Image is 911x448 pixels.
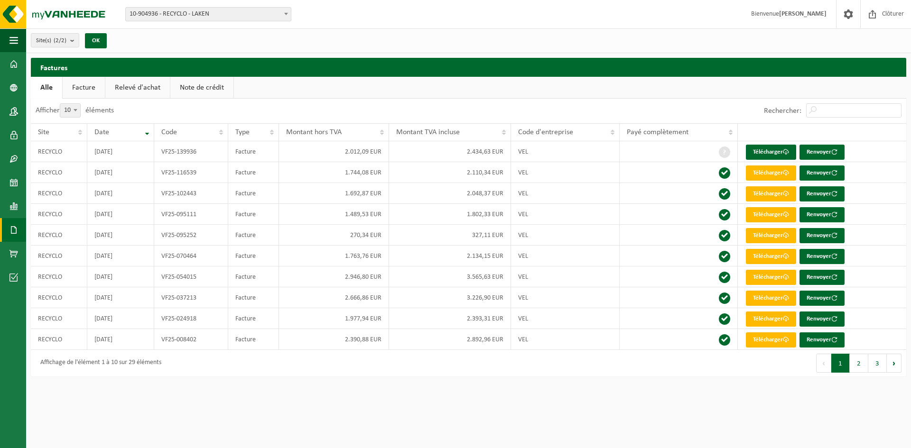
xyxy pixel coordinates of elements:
td: VF25-037213 [154,287,228,308]
button: Renvoyer [799,249,845,264]
a: Télécharger [746,186,796,201]
td: RECYCLO [31,266,87,287]
a: Télécharger [746,145,796,160]
td: [DATE] [87,266,154,287]
button: Site(s)(2/2) [31,33,79,47]
td: RECYCLO [31,287,87,308]
td: 1.692,87 EUR [279,183,389,204]
td: RECYCLO [31,162,87,183]
a: Télécharger [746,291,796,306]
span: 10-904936 - RECYCLO - LAKEN [125,7,291,21]
button: Renvoyer [799,311,845,327]
td: VF25-102443 [154,183,228,204]
span: 10-904936 - RECYCLO - LAKEN [126,8,291,21]
button: Renvoyer [799,207,845,222]
td: [DATE] [87,162,154,183]
td: 1.489,53 EUR [279,204,389,225]
span: 10 [60,104,80,117]
td: 2.892,96 EUR [389,329,511,350]
div: Affichage de l'élément 1 à 10 sur 29 éléments [36,355,161,372]
a: Télécharger [746,270,796,285]
td: VF25-116539 [154,162,228,183]
td: VF25-139936 [154,141,228,162]
td: [DATE] [87,204,154,225]
td: 1.744,08 EUR [279,162,389,183]
td: RECYCLO [31,204,87,225]
td: VEL [511,329,620,350]
td: [DATE] [87,141,154,162]
button: Renvoyer [799,270,845,285]
td: Facture [228,287,279,308]
a: Télécharger [746,165,796,181]
td: Facture [228,225,279,246]
td: [DATE] [87,308,154,329]
td: 3.565,63 EUR [389,266,511,287]
span: Code [161,128,177,136]
td: RECYCLO [31,183,87,204]
span: Site [38,128,49,136]
td: 2.048,37 EUR [389,183,511,204]
td: 2.110,34 EUR [389,162,511,183]
td: Facture [228,141,279,162]
span: Montant hors TVA [286,128,342,136]
span: Montant TVA incluse [396,128,460,136]
td: RECYCLO [31,308,87,329]
td: RECYCLO [31,141,87,162]
a: Alle [31,77,62,99]
td: VEL [511,204,620,225]
td: 2.393,31 EUR [389,308,511,329]
strong: [PERSON_NAME] [779,10,827,18]
td: VEL [511,287,620,308]
a: Télécharger [746,207,796,222]
h2: Factures [31,58,77,76]
button: Renvoyer [799,228,845,243]
span: Payé complètement [627,128,688,136]
td: VEL [511,162,620,183]
td: RECYCLO [31,225,87,246]
a: Facture [63,77,105,99]
td: Facture [228,308,279,329]
a: Télécharger [746,228,796,243]
td: 2.134,15 EUR [389,246,511,266]
td: VEL [511,266,620,287]
span: Date [94,128,109,136]
td: [DATE] [87,183,154,204]
a: Télécharger [746,332,796,347]
td: 2.390,88 EUR [279,329,389,350]
td: VF25-024918 [154,308,228,329]
td: 3.226,90 EUR [389,287,511,308]
td: VF25-095111 [154,204,228,225]
td: Facture [228,329,279,350]
button: Renvoyer [799,186,845,201]
label: Rechercher: [764,107,801,115]
button: 1 [831,354,850,373]
span: Code d'entreprise [518,128,573,136]
td: 2.434,63 EUR [389,141,511,162]
td: [DATE] [87,225,154,246]
td: RECYCLO [31,329,87,350]
td: Facture [228,204,279,225]
span: Type [235,128,250,136]
td: Facture [228,266,279,287]
button: Renvoyer [799,165,845,181]
button: Renvoyer [799,291,845,306]
button: Renvoyer [799,145,845,160]
td: VEL [511,141,620,162]
td: 2.666,86 EUR [279,287,389,308]
td: VEL [511,246,620,266]
td: VEL [511,225,620,246]
label: Afficher éléments [36,107,114,114]
td: 327,11 EUR [389,225,511,246]
a: Note de crédit [170,77,233,99]
td: 2.012,09 EUR [279,141,389,162]
span: Site(s) [36,34,66,48]
a: Télécharger [746,311,796,327]
td: Facture [228,162,279,183]
span: 10 [60,103,81,118]
td: Facture [228,246,279,266]
td: Facture [228,183,279,204]
td: 1.763,76 EUR [279,246,389,266]
a: Télécharger [746,249,796,264]
td: VEL [511,308,620,329]
td: VF25-054015 [154,266,228,287]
